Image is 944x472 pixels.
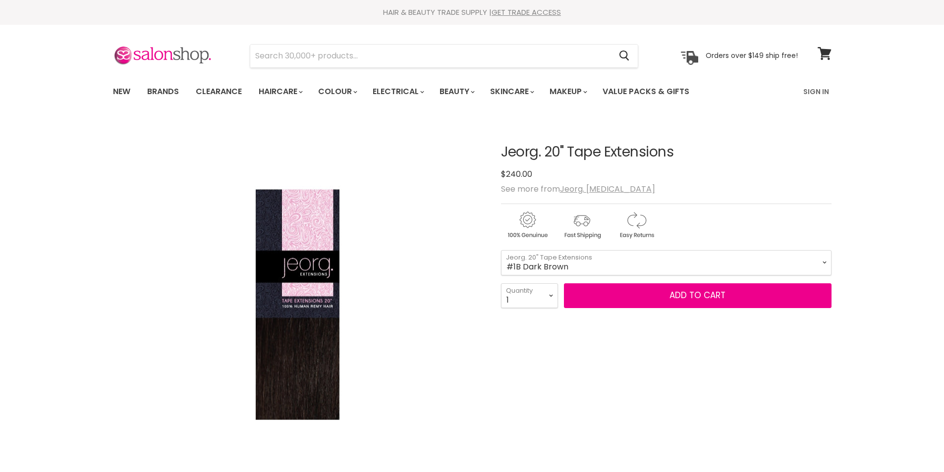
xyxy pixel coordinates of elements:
img: returns.gif [610,210,663,240]
div: HAIR & BEAUTY TRADE SUPPLY | [101,7,844,17]
img: genuine.gif [501,210,554,240]
button: Add to cart [564,283,832,308]
a: Skincare [483,81,540,102]
select: Quantity [501,283,558,308]
span: $240.00 [501,168,532,180]
p: Orders over $149 ship free! [706,51,798,60]
h1: Jeorg. 20" Tape Extensions [501,145,832,160]
form: Product [250,44,638,68]
span: See more from [501,183,655,195]
a: Brands [140,81,186,102]
nav: Main [101,77,844,106]
a: Haircare [251,81,309,102]
a: Makeup [542,81,593,102]
img: Jeorg. 20" Tape Extensions [211,174,385,435]
button: Search [611,45,638,67]
a: Value Packs & Gifts [595,81,697,102]
span: Add to cart [669,289,725,301]
input: Search [250,45,611,67]
a: GET TRADE ACCESS [492,7,561,17]
a: Jeorg. [MEDICAL_DATA] [560,183,655,195]
a: Beauty [432,81,481,102]
ul: Main menu [106,77,747,106]
a: Clearance [188,81,249,102]
a: Electrical [365,81,430,102]
img: shipping.gif [555,210,608,240]
a: Sign In [797,81,835,102]
a: Colour [311,81,363,102]
a: New [106,81,138,102]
